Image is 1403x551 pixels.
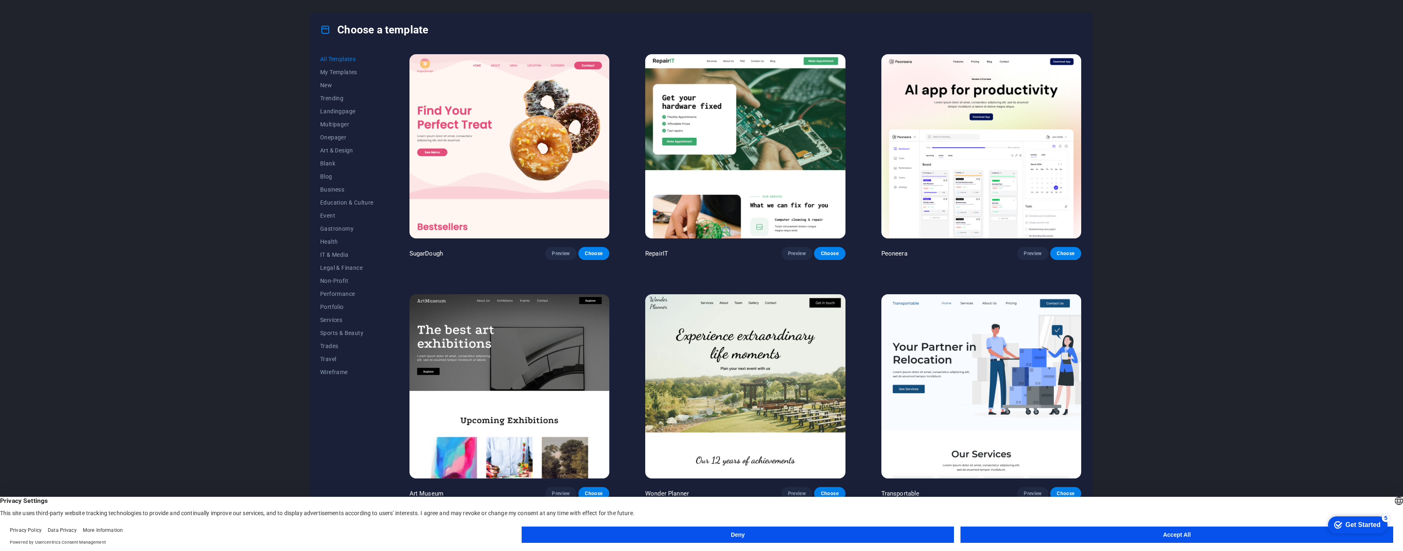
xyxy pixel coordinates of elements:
[320,56,374,62] span: All Templates
[320,170,374,183] button: Blog
[320,238,374,245] span: Health
[320,235,374,248] button: Health
[320,313,374,326] button: Services
[320,330,374,336] span: Sports & Beauty
[320,160,374,167] span: Blank
[409,249,443,258] p: SugarDough
[7,4,66,21] div: Get Started 5 items remaining, 0% complete
[320,343,374,349] span: Trades
[552,490,570,497] span: Preview
[320,79,374,92] button: New
[320,196,374,209] button: Education & Culture
[320,105,374,118] button: Landingpage
[1057,490,1075,497] span: Choose
[645,489,689,498] p: Wonder Planner
[781,487,812,500] button: Preview
[60,2,69,10] div: 5
[320,95,374,101] span: Trending
[320,121,374,128] span: Multipager
[320,304,374,310] span: Portfolio
[320,326,374,339] button: Sports & Beauty
[320,23,428,36] h4: Choose a template
[320,212,374,219] span: Event
[645,54,845,238] img: RepairIT
[320,69,374,75] span: My Templates
[645,294,845,478] img: Wonder Planner
[320,287,374,300] button: Performance
[1017,487,1048,500] button: Preview
[320,173,374,180] span: Blog
[320,251,374,258] span: IT & Media
[320,278,374,284] span: Non-Profit
[578,247,609,260] button: Choose
[320,118,374,131] button: Multipager
[1057,250,1075,257] span: Choose
[814,247,845,260] button: Choose
[320,92,374,105] button: Trending
[545,247,576,260] button: Preview
[788,250,806,257] span: Preview
[552,250,570,257] span: Preview
[320,225,374,232] span: Gastronomy
[578,487,609,500] button: Choose
[320,134,374,141] span: Onepager
[320,144,374,157] button: Art & Design
[645,249,668,258] p: RepairIT
[1017,247,1048,260] button: Preview
[881,54,1081,238] img: Peoneera
[320,248,374,261] button: IT & Media
[320,339,374,353] button: Trades
[320,369,374,375] span: Wireframe
[821,250,839,257] span: Choose
[409,294,609,478] img: Art Museum
[409,54,609,238] img: SugarDough
[320,183,374,196] button: Business
[781,247,812,260] button: Preview
[320,356,374,362] span: Travel
[1050,247,1081,260] button: Choose
[320,264,374,271] span: Legal & Finance
[320,274,374,287] button: Non-Profit
[881,249,907,258] p: Peoneera
[320,157,374,170] button: Blank
[320,147,374,154] span: Art & Design
[1050,487,1081,500] button: Choose
[320,186,374,193] span: Business
[320,108,374,115] span: Landingpage
[320,366,374,379] button: Wireframe
[585,490,603,497] span: Choose
[788,490,806,497] span: Preview
[320,131,374,144] button: Onepager
[320,222,374,235] button: Gastronomy
[585,250,603,257] span: Choose
[881,294,1081,478] img: Transportable
[320,300,374,313] button: Portfolio
[24,9,59,16] div: Get Started
[814,487,845,500] button: Choose
[409,489,443,498] p: Art Museum
[320,317,374,323] span: Services
[320,209,374,222] button: Event
[881,489,920,498] p: Transportable
[320,53,374,66] button: All Templates
[320,199,374,206] span: Education & Culture
[821,490,839,497] span: Choose
[1024,490,1042,497] span: Preview
[320,353,374,366] button: Travel
[320,66,374,79] button: My Templates
[545,487,576,500] button: Preview
[320,82,374,88] span: New
[320,261,374,274] button: Legal & Finance
[1024,250,1042,257] span: Preview
[320,291,374,297] span: Performance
